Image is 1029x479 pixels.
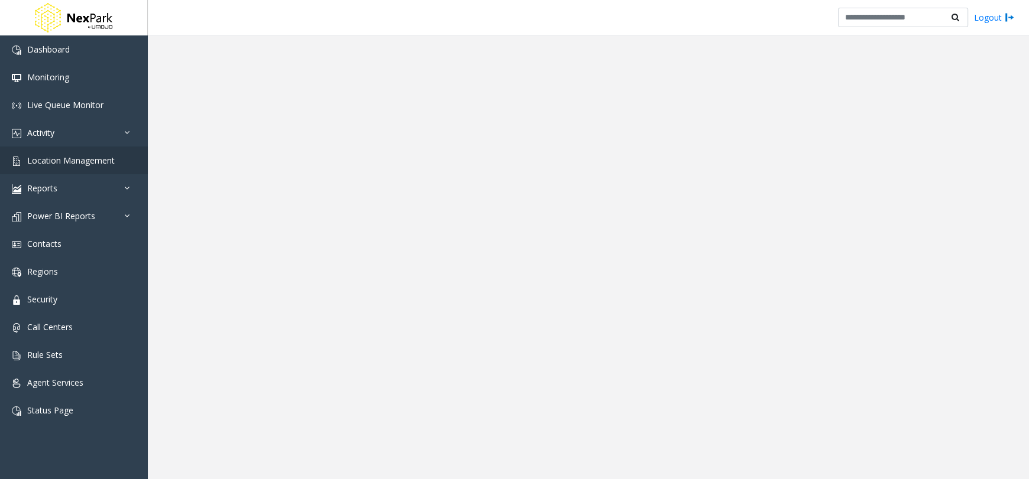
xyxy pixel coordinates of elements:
span: Call Centers [27,321,73,333]
img: 'icon' [12,268,21,277]
span: Location Management [27,155,115,166]
span: Contacts [27,238,62,249]
img: 'icon' [12,406,21,416]
span: Power BI Reports [27,210,95,221]
span: Monitoring [27,71,69,83]
img: 'icon' [12,323,21,333]
img: 'icon' [12,240,21,249]
span: Regions [27,266,58,277]
img: 'icon' [12,73,21,83]
span: Rule Sets [27,349,63,360]
span: Security [27,294,57,305]
img: 'icon' [12,184,21,194]
img: 'icon' [12,101,21,110]
span: Reports [27,183,57,194]
span: Status Page [27,405,73,416]
a: Logout [974,11,1014,24]
img: 'icon' [12,351,21,360]
img: 'icon' [12,129,21,138]
img: 'icon' [12,45,21,55]
img: 'icon' [12,157,21,166]
img: 'icon' [12,212,21,221]
span: Dashboard [27,44,70,55]
img: logout [1005,11,1014,24]
span: Agent Services [27,377,83,388]
span: Live Queue Monitor [27,99,103,110]
img: 'icon' [12,379,21,388]
img: 'icon' [12,295,21,305]
span: Activity [27,127,54,138]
